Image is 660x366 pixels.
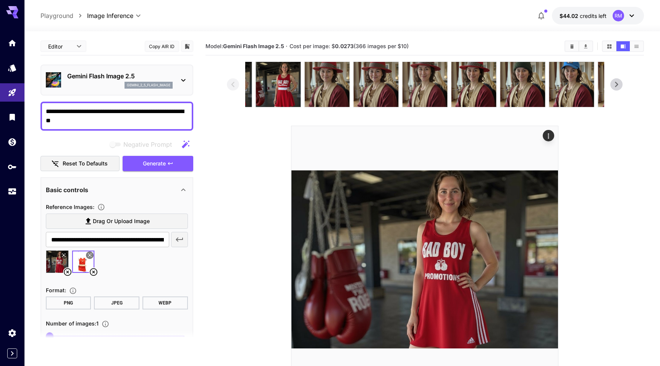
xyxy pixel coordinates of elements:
b: Gemini Flash Image 2.5 [223,43,284,49]
button: Expand sidebar [7,348,17,358]
p: gemini_2_5_flash_image [127,83,170,88]
div: RM [613,10,624,21]
div: Actions [543,130,554,141]
img: 9k= [353,62,398,107]
button: Reset to defaults [40,156,120,172]
a: Playground [40,11,73,20]
p: Basic controls [46,185,88,194]
button: Show images in list view [630,41,643,51]
div: Playground [8,88,17,97]
span: Generate [143,159,166,168]
div: Clear ImagesDownload All [565,40,593,52]
button: Add to library [184,42,191,51]
button: Specify how many images to generate in a single request. Each image generation will be charged se... [99,320,112,328]
button: Choose the file format for the output image. [66,287,80,295]
button: Clear Images [565,41,579,51]
span: Editor [48,42,72,50]
div: $44.01829 [560,12,607,20]
button: Generate [123,156,193,172]
span: Negative prompts are not compatible with the selected model. [108,139,178,149]
span: Image Inference [87,11,133,20]
div: API Keys [8,162,17,172]
div: Basic controls [46,181,188,199]
div: Models [8,63,17,73]
span: $44.02 [560,13,580,19]
div: Gemini Flash Image 2.5gemini_2_5_flash_image [46,68,188,92]
div: Settings [8,328,17,338]
div: Wallet [8,137,17,147]
button: Copy AIR ID [145,41,179,52]
span: Drag or upload image [93,217,150,226]
button: PNG [46,296,91,309]
img: Z [304,62,349,107]
span: Model: [205,43,284,49]
img: Z [549,62,594,107]
button: Show images in video view [616,41,630,51]
img: Z [207,62,252,107]
label: Drag or upload image [46,214,188,229]
b: 0.0273 [335,43,354,49]
img: Z [451,62,496,107]
button: Show images in grid view [603,41,616,51]
img: 9k= [598,62,643,107]
img: 2Q== [402,62,447,107]
div: Show images in grid viewShow images in video viewShow images in list view [602,40,644,52]
span: Number of images : 1 [46,320,99,327]
div: Usage [8,187,17,196]
p: · [286,42,288,51]
button: Upload a reference image to guide the result. This is needed for Image-to-Image or Inpainting. Su... [94,203,108,211]
span: credits left [580,13,607,19]
div: Home [8,38,17,48]
span: Negative Prompt [123,140,172,149]
img: Z [256,62,301,107]
button: JPEG [94,296,139,309]
span: Format : [46,287,66,293]
button: Download All [579,41,592,51]
span: Reference Images : [46,204,94,210]
div: Library [8,112,17,122]
nav: breadcrumb [40,11,87,20]
span: Cost per image: $ (366 images per $10) [290,43,409,49]
img: 2Q== [500,62,545,107]
button: WEBP [142,296,188,309]
button: $44.01829RM [552,7,644,24]
p: Gemini Flash Image 2.5 [67,71,173,81]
